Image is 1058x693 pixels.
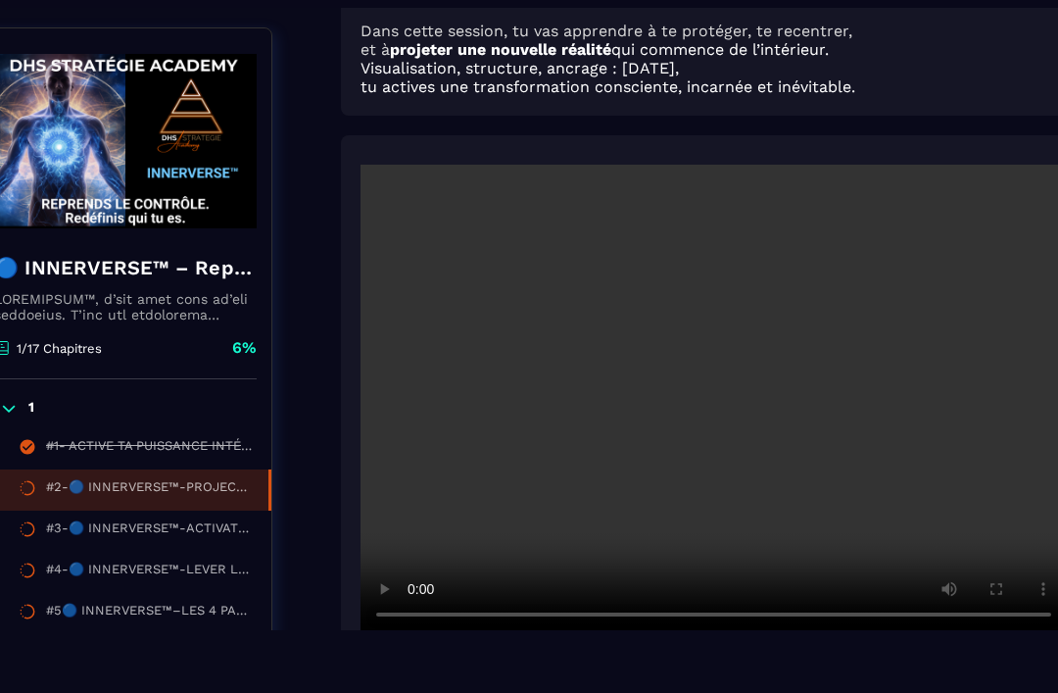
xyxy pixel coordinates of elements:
div: #4-🔵 INNERVERSE™-LEVER LES VOILES INTÉRIEURS [46,562,252,583]
p: 1 [28,399,34,419]
strong: projeter une nouvelle réalité [390,40,611,59]
span: et à [361,40,390,59]
div: #5🔵 INNERVERSE™–LES 4 PALIERS VERS TA PRISE DE CONSCIENCE RÉUSSIE [46,603,252,624]
div: #3-🔵 INNERVERSE™-ACTIVATION PUISSANTE [46,520,252,542]
span: Dans cette session, tu vas apprendre à te protéger, te recentrer, [361,22,852,40]
p: 6% [232,337,257,359]
p: 1/17 Chapitres [17,341,102,356]
div: #1- ACTIVE TA PUISSANCE INTÉRIEURE [46,438,252,460]
div: #2-🔵 INNERVERSE™-PROJECTION & TRANSFORMATION PERSONNELLE [46,479,249,501]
